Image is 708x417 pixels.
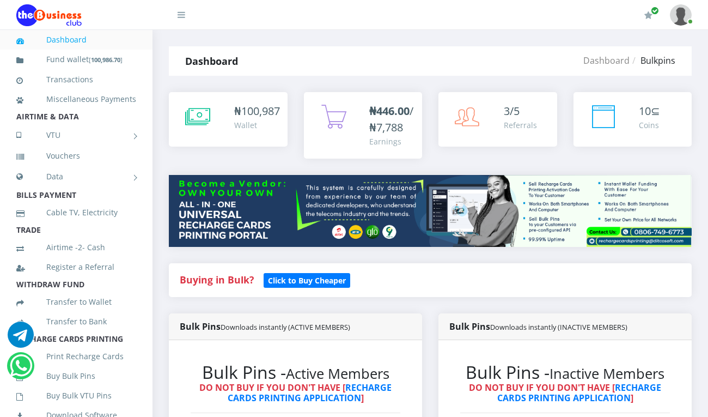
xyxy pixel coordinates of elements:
a: VTU [16,122,136,149]
a: ₦100,987 Wallet [169,92,288,147]
span: Renew/Upgrade Subscription [651,7,659,15]
strong: DO NOT BUY IF YOU DON'T HAVE [ ] [469,382,661,404]
a: Dashboard [583,55,630,67]
small: Downloads instantly (INACTIVE MEMBERS) [490,322,627,332]
small: Downloads instantly (ACTIVE MEMBERS) [221,322,350,332]
a: Airtime -2- Cash [16,235,136,260]
a: Print Recharge Cards [16,344,136,369]
div: ⊆ [639,103,660,119]
b: 100,986.70 [91,56,120,64]
img: Logo [16,4,82,26]
a: Click to Buy Cheaper [264,273,350,286]
span: 100,987 [241,104,280,118]
b: Click to Buy Cheaper [268,275,346,286]
strong: Dashboard [185,55,238,68]
li: Bulkpins [630,54,675,67]
strong: Bulk Pins [180,321,350,333]
a: Dashboard [16,27,136,52]
small: Inactive Members [550,364,664,383]
div: Referrals [504,119,537,131]
a: Fund wallet[100,986.70] [16,47,136,72]
a: Miscellaneous Payments [16,87,136,112]
h2: Bulk Pins - [460,362,670,383]
strong: DO NOT BUY IF YOU DON'T HAVE [ ] [199,382,392,404]
strong: Buying in Bulk? [180,273,254,286]
div: Earnings [369,136,413,147]
img: multitenant_rcp.png [169,175,692,247]
img: User [670,4,692,26]
strong: Bulk Pins [449,321,627,333]
span: 10 [639,104,651,118]
a: Buy Bulk Pins [16,364,136,389]
a: Chat for support [8,330,34,348]
small: Active Members [286,364,389,383]
a: Buy Bulk VTU Pins [16,383,136,408]
a: Vouchers [16,143,136,168]
a: Cable TV, Electricity [16,200,136,225]
a: RECHARGE CARDS PRINTING APPLICATION [497,382,662,404]
small: [ ] [89,56,123,64]
a: ₦446.00/₦7,788 Earnings [304,92,423,159]
div: Coins [639,119,660,131]
h2: Bulk Pins - [191,362,400,383]
a: Data [16,163,136,190]
a: Register a Referral [16,255,136,280]
div: ₦ [234,103,280,119]
i: Renew/Upgrade Subscription [644,11,652,20]
a: Transactions [16,67,136,92]
b: ₦446.00 [369,104,410,118]
a: Transfer to Bank [16,309,136,334]
a: RECHARGE CARDS PRINTING APPLICATION [228,382,392,404]
a: Transfer to Wallet [16,289,136,315]
a: Chat for support [10,361,32,379]
span: /₦7,788 [369,104,413,135]
span: 3/5 [504,104,520,118]
div: Wallet [234,119,280,131]
a: 3/5 Referrals [438,92,557,147]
